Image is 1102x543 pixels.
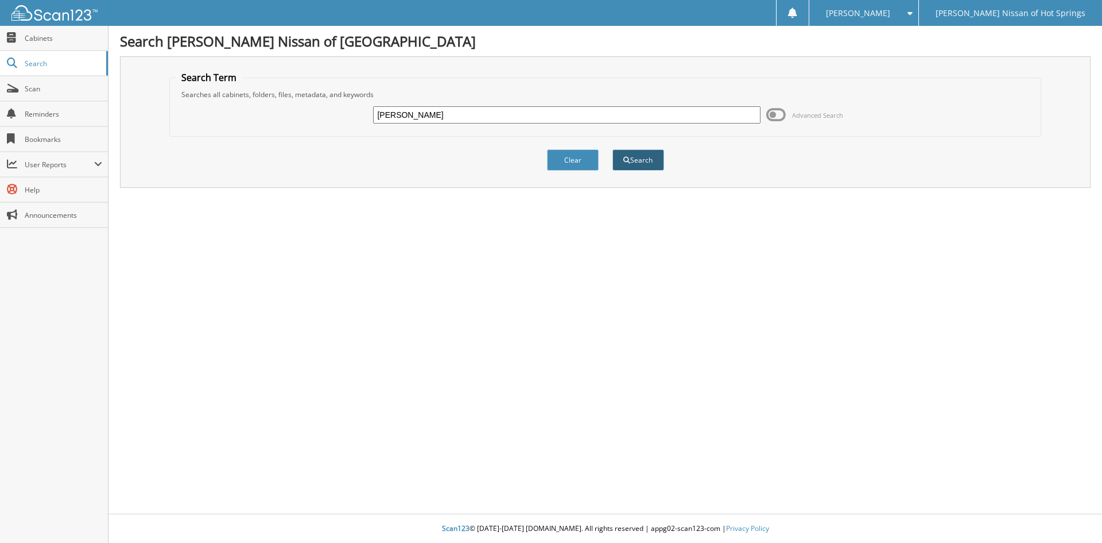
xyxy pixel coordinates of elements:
[792,111,843,120] span: Advanced Search
[25,59,100,68] span: Search
[726,523,769,533] a: Privacy Policy
[120,32,1091,51] h1: Search [PERSON_NAME] Nissan of [GEOGRAPHIC_DATA]
[176,90,1035,99] div: Searches all cabinets, folders, files, metadata, and keywords
[176,71,242,84] legend: Search Term
[11,5,98,21] img: scan123-logo-white.svg
[25,109,102,119] span: Reminders
[442,523,469,533] span: Scan123
[25,185,102,195] span: Help
[25,84,102,94] span: Scan
[108,515,1102,543] div: © [DATE]-[DATE] [DOMAIN_NAME]. All rights reserved | appg02-scan123-com |
[612,149,664,171] button: Search
[25,33,102,43] span: Cabinets
[25,134,102,144] span: Bookmarks
[25,210,102,220] span: Announcements
[936,10,1085,17] span: [PERSON_NAME] Nissan of Hot Springs
[826,10,890,17] span: [PERSON_NAME]
[547,149,599,171] button: Clear
[25,160,94,170] span: User Reports
[1045,488,1102,543] iframe: Chat Widget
